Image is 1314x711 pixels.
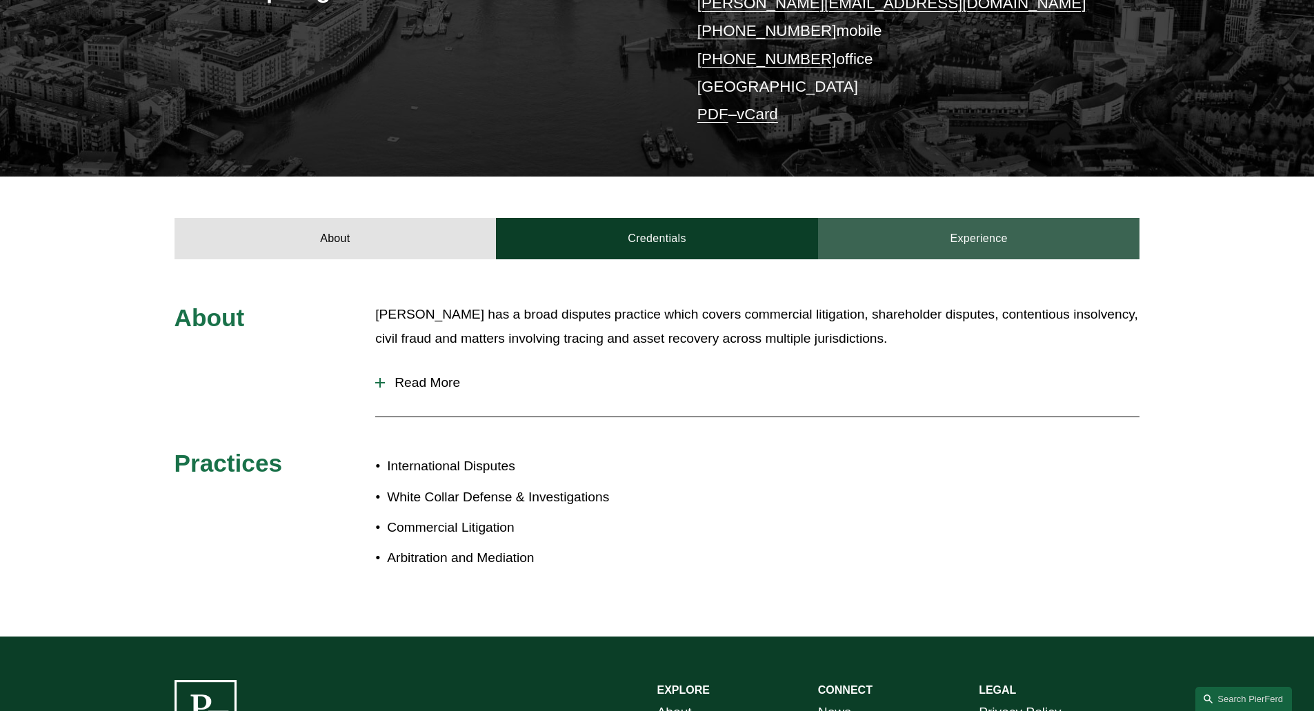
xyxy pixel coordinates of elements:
[175,218,497,259] a: About
[375,365,1139,401] button: Read More
[979,684,1016,696] strong: LEGAL
[697,50,837,68] a: [PHONE_NUMBER]
[1195,687,1292,711] a: Search this site
[385,375,1139,390] span: Read More
[697,22,837,39] a: [PHONE_NUMBER]
[737,106,778,123] a: vCard
[818,684,873,696] strong: CONNECT
[496,218,818,259] a: Credentials
[375,303,1139,350] p: [PERSON_NAME] has a broad disputes practice which covers commercial litigation, shareholder dispu...
[387,454,657,479] p: International Disputes
[175,304,245,331] span: About
[175,450,283,477] span: Practices
[697,106,728,123] a: PDF
[387,546,657,570] p: Arbitration and Mediation
[657,684,710,696] strong: EXPLORE
[387,516,657,540] p: Commercial Litigation
[387,485,657,510] p: White Collar Defense & Investigations
[818,218,1140,259] a: Experience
